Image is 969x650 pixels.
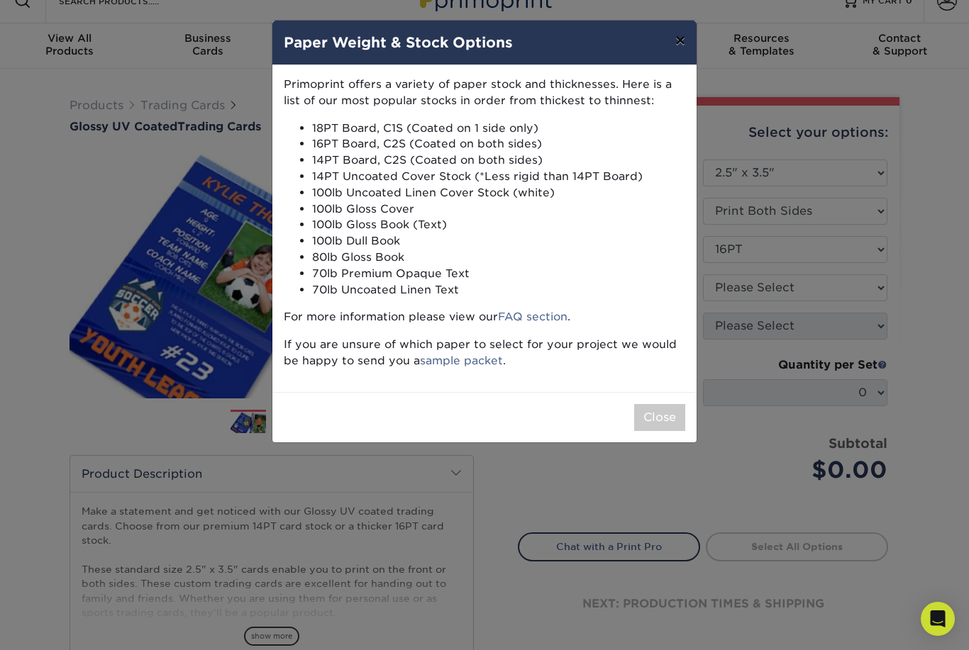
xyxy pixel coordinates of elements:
[634,404,685,431] button: Close
[312,217,685,233] li: 100lb Gloss Book (Text)
[284,309,685,325] p: For more information please view our .
[312,282,685,298] li: 70lb Uncoated Linen Text
[312,121,685,137] li: 18PT Board, C1S (Coated on 1 side only)
[284,337,685,369] p: If you are unsure of which paper to select for your project we would be happy to send you a .
[312,201,685,218] li: 100lb Gloss Cover
[312,250,685,266] li: 80lb Gloss Book
[498,310,567,323] a: FAQ section
[284,32,685,53] h4: Paper Weight & Stock Options
[312,266,685,282] li: 70lb Premium Opaque Text
[312,185,685,201] li: 100lb Uncoated Linen Cover Stock (white)
[921,602,955,636] div: Open Intercom Messenger
[312,233,685,250] li: 100lb Dull Book
[312,136,685,152] li: 16PT Board, C2S (Coated on both sides)
[284,77,685,109] p: Primoprint offers a variety of paper stock and thicknesses. Here is a list of our most popular st...
[664,21,697,60] button: ×
[312,152,685,169] li: 14PT Board, C2S (Coated on both sides)
[420,354,503,367] a: sample packet
[312,169,685,185] li: 14PT Uncoated Cover Stock (*Less rigid than 14PT Board)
